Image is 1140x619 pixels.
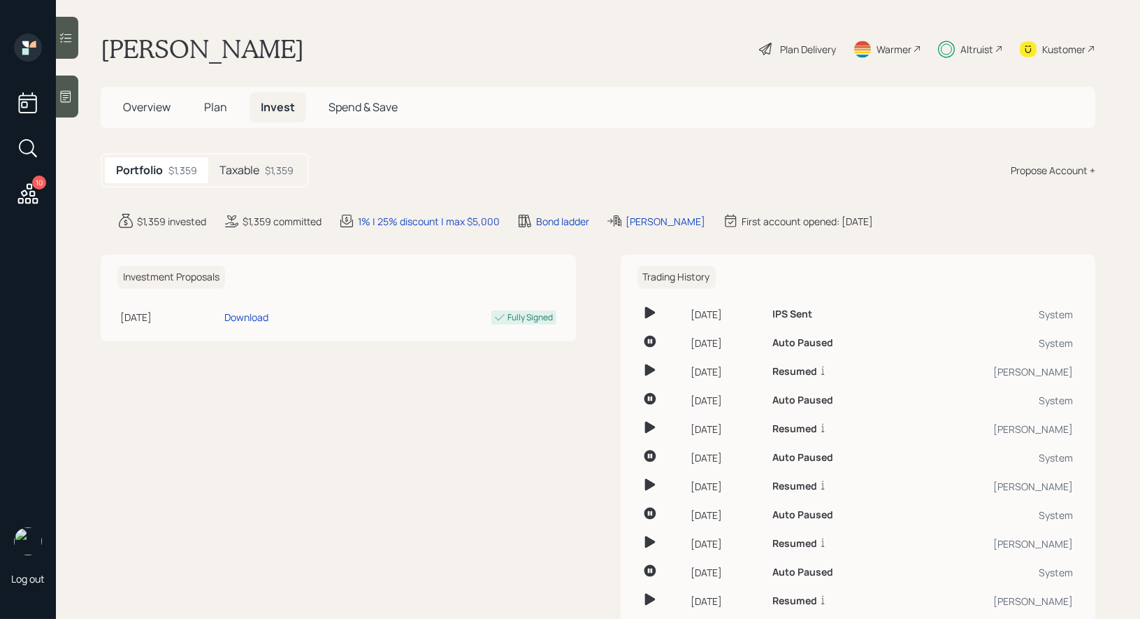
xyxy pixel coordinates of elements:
img: treva-nostdahl-headshot.png [14,527,42,555]
div: [PERSON_NAME] [910,364,1073,379]
h5: Taxable [219,164,259,177]
div: Plan Delivery [780,42,836,57]
h6: Investment Proposals [117,266,225,289]
div: [PERSON_NAME] [910,536,1073,551]
div: [DATE] [691,536,761,551]
div: Altruist [960,42,993,57]
div: [DATE] [691,422,761,436]
div: System [910,307,1073,322]
h6: Auto Paused [772,337,833,349]
div: 1% | 25% discount | max $5,000 [358,214,500,229]
h6: Auto Paused [772,394,833,406]
div: [DATE] [691,594,761,609]
div: [DATE] [691,479,761,494]
div: System [910,565,1073,580]
span: Plan [204,99,227,115]
div: First account opened: [DATE] [742,214,873,229]
div: [DATE] [691,307,761,322]
span: Spend & Save [329,99,398,115]
div: System [910,336,1073,350]
div: [PERSON_NAME] [626,214,705,229]
div: [PERSON_NAME] [910,594,1073,609]
div: [DATE] [691,450,761,465]
div: Log out [11,572,45,585]
div: Propose Account + [1011,163,1095,178]
h6: Auto Paused [772,509,833,521]
div: System [910,508,1073,522]
h6: Resumed [772,481,817,492]
div: System [910,393,1073,408]
h6: IPS Sent [772,308,812,320]
h1: [PERSON_NAME] [101,34,304,64]
div: [DATE] [120,310,219,325]
h6: Resumed [772,595,817,607]
div: Download [224,310,268,325]
div: [DATE] [691,393,761,408]
span: Invest [261,99,295,115]
h6: Resumed [772,366,817,378]
div: [PERSON_NAME] [910,422,1073,436]
h5: Portfolio [116,164,163,177]
div: $1,359 committed [243,214,322,229]
h6: Auto Paused [772,452,833,464]
div: $1,359 invested [137,214,206,229]
div: System [910,450,1073,465]
h6: Auto Paused [772,567,833,578]
div: [DATE] [691,336,761,350]
div: 10 [32,176,46,190]
div: Warmer [876,42,911,57]
div: [DATE] [691,508,761,522]
h6: Resumed [772,423,817,435]
h6: Resumed [772,538,817,550]
div: $1,359 [168,163,197,178]
div: [DATE] [691,364,761,379]
h6: Trading History [637,266,716,289]
div: Kustomer [1042,42,1085,57]
div: Fully Signed [508,311,554,324]
div: [DATE] [691,565,761,580]
span: Overview [123,99,171,115]
div: $1,359 [265,163,294,178]
div: [PERSON_NAME] [910,479,1073,494]
div: Bond ladder [536,214,589,229]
